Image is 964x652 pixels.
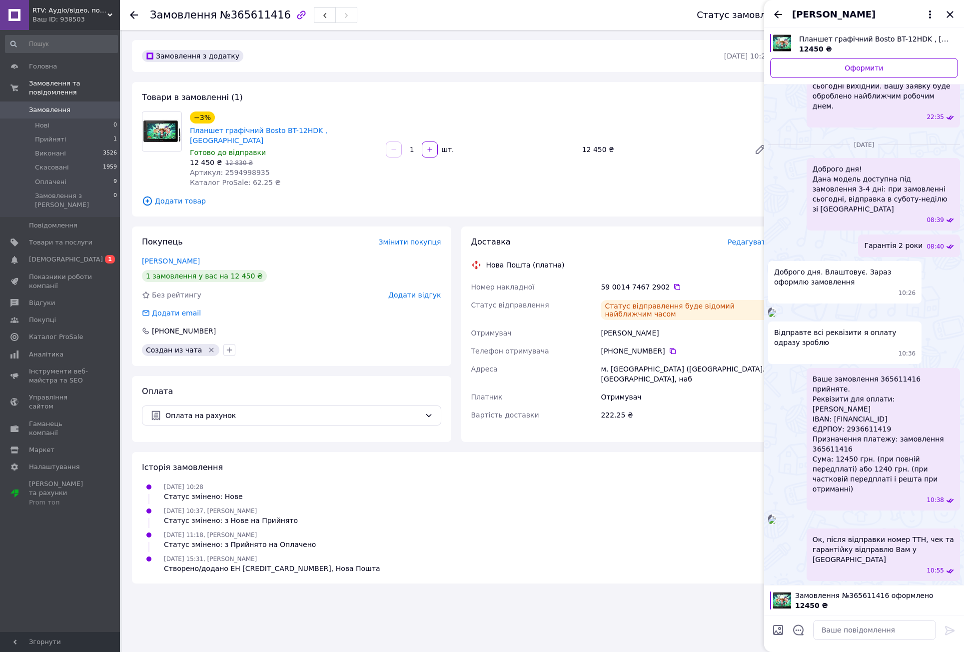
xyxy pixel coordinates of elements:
[728,238,770,246] span: Редагувати
[599,388,772,406] div: Отримувач
[795,601,828,609] span: 12450 ₴
[850,141,879,149] span: [DATE]
[927,242,944,251] span: 08:40 08.10.2025
[142,270,267,282] div: 1 замовлення у вас на 12 450 ₴
[113,191,117,209] span: 0
[150,9,217,21] span: Замовлення
[29,315,56,324] span: Покупці
[225,159,253,166] span: 12 830 ₴
[770,34,958,54] a: Переглянути товар
[142,119,181,143] img: Планшет графічний Bosto BT-12HDK , Гарантія
[29,393,92,411] span: Управління сайтом
[795,590,958,600] span: Замовлення №365611416 оформлено
[484,260,567,270] div: Нова Пошта (платна)
[471,347,549,355] span: Телефон отримувача
[601,300,770,320] div: Статус відправлення буде відомий найближчим часом
[35,135,66,144] span: Прийняті
[471,237,511,246] span: Доставка
[146,346,202,354] span: Создан из чата
[29,79,120,97] span: Замовлення та повідомлення
[35,121,49,130] span: Нові
[471,411,539,419] span: Вартість доставки
[29,238,92,247] span: Товари та послуги
[32,6,107,15] span: RTV: Аудіо/відео, побутова та комп'ютерна техніка з Європи
[792,8,876,21] span: [PERSON_NAME]
[35,163,69,172] span: Скасовані
[773,34,791,52] img: 5448099505_w640_h640_planshet-graficheskij-bosto.jpg
[190,126,327,144] a: Планшет графічний Bosto BT-12HDK , [GEOGRAPHIC_DATA]
[899,289,916,297] span: 10:26 08.10.2025
[220,9,291,21] span: №365611416
[105,255,115,263] span: 1
[190,148,266,156] span: Готово до відправки
[164,539,316,549] div: Статус змінено: з Прийнято на Оплачено
[35,191,113,209] span: Замовлення з [PERSON_NAME]
[774,267,916,287] span: Доброго дня. Влаштовує. Зараз оформлю замовлення
[768,139,960,149] div: 08.10.2025
[768,309,776,317] img: 446ba784-6d8d-498f-9472-6d17a40ec853_w500_h500
[927,113,944,121] span: 22:35 07.10.2025
[32,15,120,24] div: Ваш ID: 938503
[599,360,772,388] div: м. [GEOGRAPHIC_DATA] ([GEOGRAPHIC_DATA].), [GEOGRAPHIC_DATA], наб
[768,516,776,524] img: a690d777-9821-4e0f-b732-2dbd71b9208b_w500_h500
[142,386,173,396] span: Оплата
[439,144,455,154] div: шт.
[151,308,202,318] div: Додати email
[29,272,92,290] span: Показники роботи компанії
[379,238,441,246] span: Змінити покупця
[113,177,117,186] span: 9
[770,58,958,78] a: Оформити
[29,105,70,114] span: Замовлення
[792,623,805,636] button: Відкрити шаблони відповідей
[813,534,954,564] span: Ок, після відправки номер ТТН, чек та гарантійку відправлю Вам у [GEOGRAPHIC_DATA]
[130,10,138,20] div: Повернутися назад
[103,149,117,158] span: 3526
[164,563,380,573] div: Створено/додано ЕН [CREDIT_CARD_NUMBER], Нова Пошта
[165,410,421,421] span: Оплата на рахунок
[142,462,223,472] span: Історія замовлення
[927,566,944,575] span: 10:55 08.10.2025
[29,367,92,385] span: Інструменти веб-майстра та SEO
[5,35,118,53] input: Пошук
[164,531,257,538] span: [DATE] 11:18, [PERSON_NAME]
[471,329,512,337] span: Отримувач
[471,301,549,309] span: Статус відправлення
[388,291,441,299] span: Додати відгук
[601,282,770,292] div: 59 0014 7467 2902
[29,298,55,307] span: Відгуки
[113,121,117,130] span: 0
[207,346,215,354] svg: Видалити мітку
[190,158,222,166] span: 12 450 ₴
[29,419,92,437] span: Гаманець компанії
[29,62,57,71] span: Головна
[927,496,944,504] span: 10:38 08.10.2025
[164,483,203,490] span: [DATE] 10:28
[190,111,215,123] div: −3%
[152,291,201,299] span: Без рейтингу
[35,177,66,186] span: Оплачені
[190,168,270,176] span: Артикул: 2594998935
[29,498,92,507] div: Prom топ
[29,445,54,454] span: Маркет
[471,283,535,291] span: Номер накладної
[813,374,954,494] span: Ваше замовлення 365611416 прийняте. Реквізити для оплати: [PERSON_NAME] IBAN: [FINANCIAL_ID] ЄДРП...
[471,393,503,401] span: Платник
[142,195,770,206] span: Додати товар
[944,8,956,20] button: Закрити
[29,255,103,264] span: [DEMOGRAPHIC_DATA]
[29,332,83,341] span: Каталог ProSale
[142,237,183,246] span: Покупець
[697,10,789,20] div: Статус замовлення
[599,406,772,424] div: 222.25 ₴
[750,139,770,159] a: Редагувати
[113,135,117,144] span: 1
[601,346,770,356] div: [PHONE_NUMBER]
[190,178,280,186] span: Каталог ProSale: 62.25 ₴
[29,221,77,230] span: Повідомлення
[141,308,202,318] div: Додати email
[724,52,770,60] time: [DATE] 10:28
[799,34,950,44] span: Планшет графічний Bosto BT-12HDK , [GEOGRAPHIC_DATA]
[792,8,936,21] button: [PERSON_NAME]
[29,350,63,359] span: Аналітика
[142,92,243,102] span: Товари в замовленні (1)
